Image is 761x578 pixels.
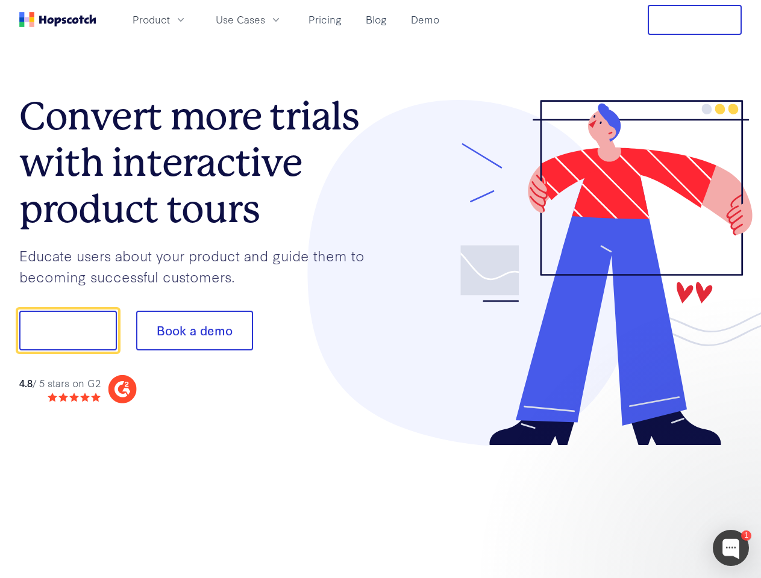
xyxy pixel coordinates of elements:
div: / 5 stars on G2 [19,376,101,391]
button: Show me! [19,311,117,350]
button: Use Cases [208,10,289,30]
a: Blog [361,10,392,30]
button: Free Trial [648,5,742,35]
a: Pricing [304,10,346,30]
span: Use Cases [216,12,265,27]
a: Demo [406,10,444,30]
strong: 4.8 [19,376,33,390]
h1: Convert more trials with interactive product tours [19,93,381,232]
p: Educate users about your product and guide them to becoming successful customers. [19,245,381,287]
button: Product [125,10,194,30]
button: Book a demo [136,311,253,350]
a: Home [19,12,96,27]
span: Product [133,12,170,27]
div: 1 [741,530,751,541]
